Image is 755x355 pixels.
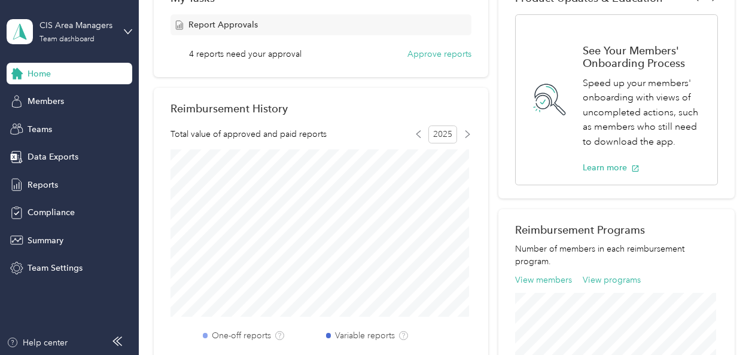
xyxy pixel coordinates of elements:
[39,36,95,43] div: Team dashboard
[28,151,78,163] span: Data Exports
[7,336,68,349] button: Help center
[28,123,52,136] span: Teams
[583,44,704,69] h1: See Your Members' Onboarding Process
[688,288,755,355] iframe: Everlance-gr Chat Button Frame
[28,262,83,274] span: Team Settings
[28,206,75,219] span: Compliance
[171,128,327,140] span: Total value of approved and paid reports
[28,95,64,108] span: Members
[428,126,457,143] span: 2025
[188,19,258,31] span: Report Approvals
[583,76,704,149] p: Speed up your members' onboarding with views of uncompleted actions, such as members who still ne...
[39,19,114,32] div: CIS Area Managers
[515,224,717,236] h2: Reimbursement Programs
[515,274,572,286] button: View members
[583,161,640,174] button: Learn more
[189,48,302,60] span: 4 reports need your approval
[335,329,395,342] label: Variable reports
[171,102,288,115] h2: Reimbursement History
[583,274,641,286] button: View programs
[28,234,63,247] span: Summary
[28,179,58,191] span: Reports
[515,243,717,268] p: Number of members in each reimbursement program.
[28,68,51,80] span: Home
[212,329,271,342] label: One-off reports
[407,48,471,60] button: Approve reports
